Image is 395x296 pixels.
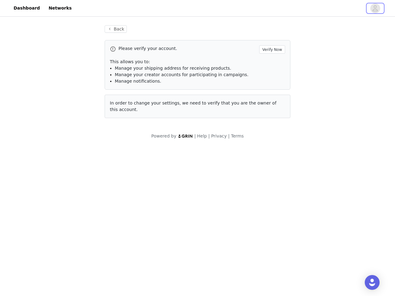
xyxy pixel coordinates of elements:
[259,45,285,54] button: Verify Now
[211,134,227,138] a: Privacy
[178,134,193,138] img: logo
[115,66,231,71] span: Manage your shipping address for receiving products.
[115,79,161,84] span: Manage notifications.
[151,134,176,138] span: Powered by
[105,25,127,33] button: Back
[110,101,276,112] span: In order to change your settings, we need to verify that you are the owner of this account.
[197,134,207,138] a: Help
[45,1,75,15] a: Networks
[115,72,248,77] span: Manage your creator accounts for participating in campaigns.
[372,3,378,13] div: avatar
[231,134,243,138] a: Terms
[194,134,196,138] span: |
[228,134,230,138] span: |
[208,134,210,138] span: |
[365,275,380,290] div: Open Intercom Messenger
[110,59,285,65] p: This allows you to:
[10,1,44,15] a: Dashboard
[118,45,257,52] p: Please verify your account.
